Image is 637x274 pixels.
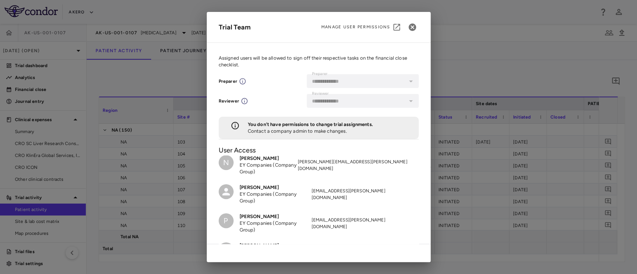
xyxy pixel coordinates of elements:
[240,162,298,175] p: EY Companies (Company Group)
[312,217,419,230] span: [EMAIL_ADDRESS][PERSON_NAME][DOMAIN_NAME]
[219,55,419,68] p: Assigned users will be allowed to sign off their respective tasks on the financial close checklist.
[240,213,312,220] h6: [PERSON_NAME]
[239,78,246,85] svg: For this trial, user can edit trial data, open periods, and comment, but cannot close periods.
[219,78,237,85] div: Preparer
[312,188,419,201] span: [EMAIL_ADDRESS][PERSON_NAME][DOMAIN_NAME]
[240,220,312,233] p: EY Companies (Company Group)
[297,158,418,172] span: [PERSON_NAME][EMAIL_ADDRESS][PERSON_NAME][DOMAIN_NAME]
[240,155,298,162] h6: [PERSON_NAME]
[219,145,419,155] h6: User Access
[219,213,234,228] div: P
[321,21,406,34] a: Manage User Permissions
[312,71,327,77] label: Preparer
[241,97,248,105] svg: For this trial, user can close periods and comment, but cannot open periods, or edit or delete tr...
[219,22,251,32] div: Trial Team
[321,24,390,30] span: Manage User Permissions
[240,184,312,191] h6: [PERSON_NAME]
[248,121,373,128] p: You don't have permissions to change trial assignments.
[240,242,314,249] h6: [PERSON_NAME]
[248,128,373,135] p: Contact a company admin to make changes.
[240,191,312,204] p: EY Companies (Company Group)
[219,155,234,170] div: N
[219,242,234,257] div: R
[219,98,239,104] div: Reviewer
[312,91,329,97] label: Reviewer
